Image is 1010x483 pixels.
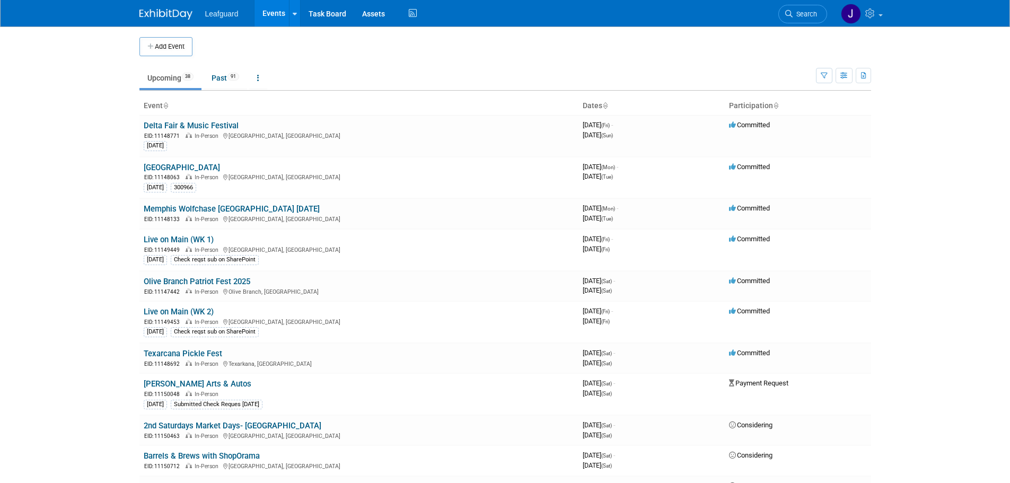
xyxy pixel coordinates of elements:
a: [GEOGRAPHIC_DATA] [144,163,220,172]
a: Barrels & Brews with ShopOrama [144,451,260,461]
img: In-Person Event [186,463,192,468]
span: [DATE] [583,172,613,180]
span: In-Person [195,433,222,440]
span: 91 [227,73,239,81]
span: 38 [182,73,194,81]
span: [DATE] [583,204,618,212]
span: EID: 11149453 [144,319,184,325]
span: In-Person [195,391,222,398]
span: [DATE] [583,317,610,325]
span: EID: 11150463 [144,433,184,439]
span: (Sat) [601,423,612,428]
span: In-Person [195,319,222,326]
a: Live on Main (WK 1) [144,235,214,244]
span: Leafguard [205,10,239,18]
span: EID: 11149449 [144,247,184,253]
span: Committed [729,121,770,129]
a: Sort by Start Date [602,101,608,110]
span: - [613,421,615,429]
span: EID: 11147442 [144,289,184,295]
span: (Sat) [601,463,612,469]
span: EID: 11148692 [144,361,184,367]
div: [GEOGRAPHIC_DATA], [GEOGRAPHIC_DATA] [144,245,574,254]
span: EID: 11148771 [144,133,184,139]
span: Committed [729,349,770,357]
span: (Tue) [601,174,613,180]
span: (Sat) [601,381,612,387]
div: [GEOGRAPHIC_DATA], [GEOGRAPHIC_DATA] [144,461,574,470]
span: [DATE] [583,245,610,253]
span: (Fri) [601,319,610,324]
span: - [617,204,618,212]
a: Past91 [204,68,247,88]
div: [DATE] [144,141,167,151]
span: In-Person [195,288,222,295]
img: In-Person Event [186,216,192,221]
span: [DATE] [583,131,613,139]
span: In-Person [195,216,222,223]
img: In-Person Event [186,174,192,179]
div: [DATE] [144,255,167,265]
span: [DATE] [583,421,615,429]
span: Committed [729,235,770,243]
div: [GEOGRAPHIC_DATA], [GEOGRAPHIC_DATA] [144,431,574,440]
span: (Sat) [601,361,612,366]
img: ExhibitDay [139,9,192,20]
img: Jonathan Zargo [841,4,861,24]
span: (Sun) [601,133,613,138]
th: Participation [725,97,871,115]
div: Olive Branch, [GEOGRAPHIC_DATA] [144,287,574,296]
span: EID: 11150712 [144,463,184,469]
div: [DATE] [144,183,167,192]
span: [DATE] [583,389,612,397]
span: In-Person [195,463,222,470]
span: (Sat) [601,288,612,294]
span: - [611,307,613,315]
span: [DATE] [583,379,615,387]
img: In-Person Event [186,433,192,438]
a: Memphis Wolfchase [GEOGRAPHIC_DATA] [DATE] [144,204,320,214]
span: - [611,235,613,243]
span: - [613,451,615,459]
a: 2nd Saturdays Market Days- [GEOGRAPHIC_DATA] [144,421,321,431]
div: [DATE] [144,400,167,409]
span: [DATE] [583,163,618,171]
a: Delta Fair & Music Festival [144,121,239,130]
div: [GEOGRAPHIC_DATA], [GEOGRAPHIC_DATA] [144,214,574,223]
span: [DATE] [583,349,615,357]
span: In-Person [195,247,222,253]
span: (Mon) [601,164,615,170]
a: Sort by Event Name [163,101,168,110]
span: Committed [729,204,770,212]
div: [GEOGRAPHIC_DATA], [GEOGRAPHIC_DATA] [144,131,574,140]
span: (Fri) [601,122,610,128]
span: [DATE] [583,277,615,285]
span: In-Person [195,174,222,181]
div: Check reqst sub on SharePoint [171,255,259,265]
span: [DATE] [583,214,613,222]
span: EID: 11148133 [144,216,184,222]
span: (Fri) [601,309,610,314]
span: Considering [729,421,772,429]
span: [DATE] [583,461,612,469]
span: Committed [729,163,770,171]
span: (Sat) [601,391,612,397]
span: (Sat) [601,350,612,356]
div: Check reqst sub on SharePoint [171,327,259,337]
span: (Fri) [601,236,610,242]
button: Add Event [139,37,192,56]
th: Dates [578,97,725,115]
img: In-Person Event [186,391,192,396]
span: (Sat) [601,433,612,438]
span: EID: 11150048 [144,391,184,397]
span: Committed [729,277,770,285]
span: - [617,163,618,171]
a: Texarcana Pickle Fest [144,349,222,358]
div: 300966 [171,183,196,192]
img: In-Person Event [186,319,192,324]
a: Sort by Participation Type [773,101,778,110]
div: [DATE] [144,327,167,337]
span: (Sat) [601,278,612,284]
img: In-Person Event [186,288,192,294]
img: In-Person Event [186,361,192,366]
